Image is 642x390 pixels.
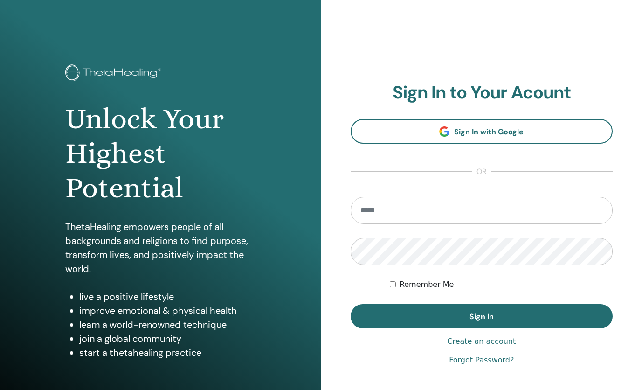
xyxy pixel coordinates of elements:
[65,220,256,276] p: ThetaHealing empowers people of all backgrounds and religions to find purpose, transform lives, a...
[79,346,256,360] li: start a thetahealing practice
[65,102,256,206] h1: Unlock Your Highest Potential
[469,312,494,321] span: Sign In
[351,82,613,104] h2: Sign In to Your Acount
[472,166,491,177] span: or
[351,304,613,328] button: Sign In
[79,318,256,332] li: learn a world-renowned technique
[400,279,454,290] label: Remember Me
[454,127,524,137] span: Sign In with Google
[390,279,613,290] div: Keep me authenticated indefinitely or until I manually logout
[449,355,514,366] a: Forgot Password?
[79,304,256,318] li: improve emotional & physical health
[447,336,516,347] a: Create an account
[351,119,613,144] a: Sign In with Google
[79,332,256,346] li: join a global community
[79,290,256,304] li: live a positive lifestyle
